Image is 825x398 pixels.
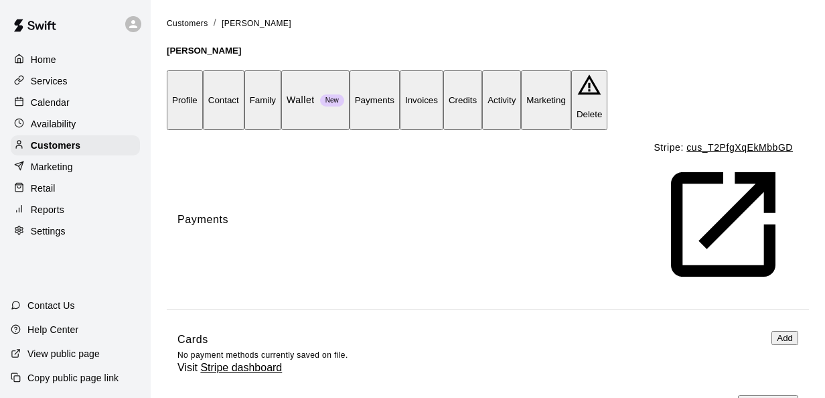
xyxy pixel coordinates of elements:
a: Customers [167,17,208,28]
p: Stripe: [654,141,793,298]
button: Invoices [400,70,443,130]
h5: [PERSON_NAME] [167,46,809,56]
p: Services [31,74,68,88]
p: Wallet [287,93,315,107]
h6: Cards [177,331,208,348]
div: basic tabs example [167,70,607,130]
a: Services [11,71,140,91]
p: Retail [31,182,56,195]
p: Home [31,53,56,66]
p: Reports [31,203,64,216]
p: Help Center [27,323,78,336]
a: Home [11,50,140,70]
button: Profile [167,70,203,130]
p: Marketing [31,160,73,174]
a: Marketing [11,157,140,177]
p: Contact Us [27,299,75,312]
a: Reports [11,200,140,220]
a: Customers [11,135,140,155]
button: Add [771,331,798,345]
button: Family [244,70,281,130]
li: / [214,16,216,30]
button: Activity [482,70,521,130]
p: Calendar [31,96,70,109]
span: New [320,96,344,104]
span: Payments [177,211,654,228]
a: Calendar [11,92,140,113]
button: Marketing [521,70,571,130]
p: View public page [27,347,100,360]
a: Availability [11,114,140,134]
span: No payment methods currently saved on file. [177,350,348,360]
button: Credits [443,70,482,130]
span: Customers [167,19,208,28]
button: Payments [350,70,400,130]
button: Contact [203,70,244,130]
p: Delete [577,109,603,119]
a: Retail [11,178,140,198]
a: Settings [11,221,140,241]
span: Visit [177,362,282,373]
span: [PERSON_NAME] [222,19,291,28]
p: Customers [31,139,80,152]
a: Stripe dashboard [200,362,282,373]
p: Copy public page link [27,371,119,385]
p: Settings [31,224,66,238]
a: cus_T2PfgXqEkMbbGD [654,142,793,296]
nav: breadcrumb [167,16,809,31]
p: Availability [31,117,76,131]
